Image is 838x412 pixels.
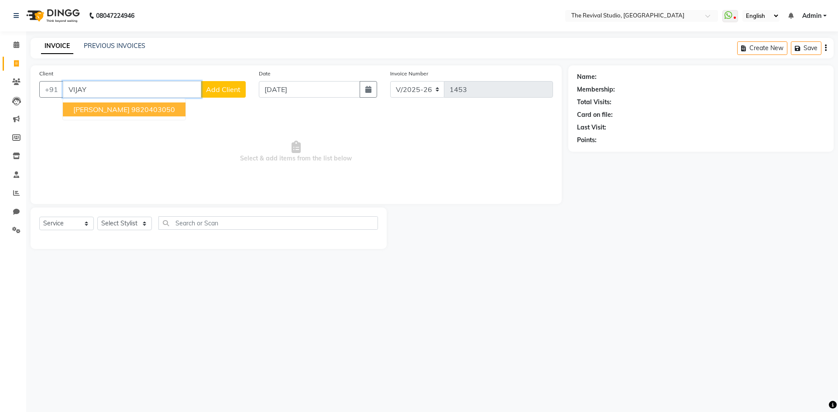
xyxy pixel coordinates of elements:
div: Last Visit: [577,123,606,132]
div: Card on file: [577,110,613,119]
span: [PERSON_NAME] [73,105,130,114]
input: Search by Name/Mobile/Email/Code [63,81,201,98]
button: Save [791,41,821,55]
div: Name: [577,72,597,82]
div: Points: [577,136,597,145]
span: Admin [802,11,821,20]
b: 08047224946 [96,3,134,28]
button: Add Client [201,81,246,98]
input: Search or Scan [158,216,378,230]
button: Create New [737,41,787,55]
span: Select & add items from the list below [39,108,553,195]
label: Invoice Number [390,70,428,78]
ngb-highlight: 9820403050 [131,105,175,114]
button: +91 [39,81,64,98]
span: Add Client [206,85,240,94]
div: Total Visits: [577,98,611,107]
a: INVOICE [41,38,73,54]
label: Date [259,70,271,78]
a: PREVIOUS INVOICES [84,42,145,50]
img: logo [22,3,82,28]
label: Client [39,70,53,78]
div: Membership: [577,85,615,94]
